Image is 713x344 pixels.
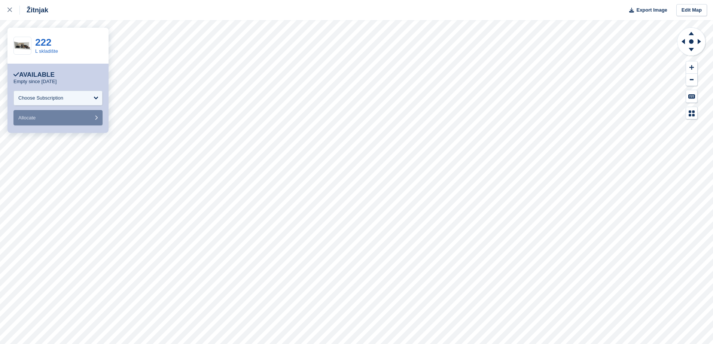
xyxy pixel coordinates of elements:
[13,71,55,79] div: Available
[35,48,58,54] a: L skladište
[18,94,63,102] div: Choose Subscription
[35,37,51,48] a: 222
[676,4,707,16] a: Edit Map
[686,61,697,74] button: Zoom In
[13,110,103,125] button: Allocate
[20,6,48,15] div: Žitnjak
[625,4,667,16] button: Export Image
[13,79,57,85] p: Empty since [DATE]
[14,42,31,50] img: container-lg-1024x492.png
[636,6,667,14] span: Export Image
[686,107,697,119] button: Map Legend
[686,90,697,103] button: Keyboard Shortcuts
[686,74,697,86] button: Zoom Out
[18,115,36,121] span: Allocate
